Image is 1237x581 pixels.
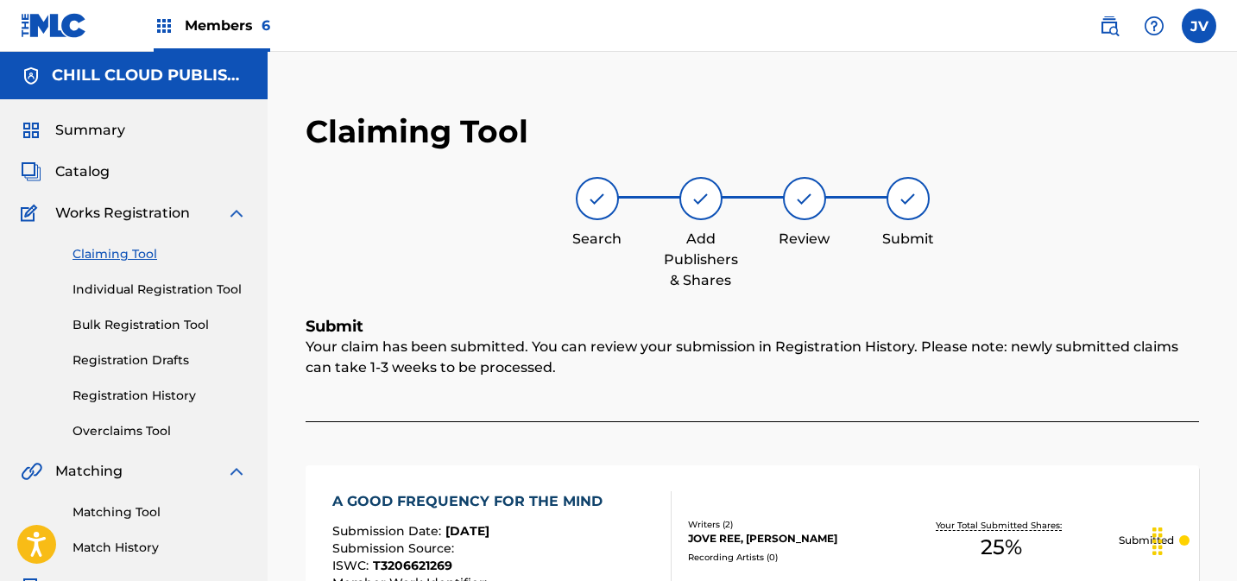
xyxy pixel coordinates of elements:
div: Drag [1144,515,1171,567]
div: Add Publishers & Shares [658,229,744,291]
div: Writers ( 2 ) [688,518,884,531]
p: Your Total Submitted Shares: [936,519,1066,532]
a: Matching Tool [73,503,247,521]
div: JOVE REE, [PERSON_NAME] [688,531,884,546]
img: expand [226,461,247,482]
div: Help [1137,9,1171,43]
img: step indicator icon for Add Publishers & Shares [691,188,711,209]
iframe: Resource Center [1189,353,1237,492]
span: Submission Date : [332,523,445,539]
img: expand [226,203,247,224]
img: search [1099,16,1120,36]
a: Registration Drafts [73,351,247,369]
img: Summary [21,120,41,141]
span: 25 % [981,532,1022,563]
img: Works Registration [21,203,43,224]
span: Matching [55,461,123,482]
a: Bulk Registration Tool [73,316,247,334]
img: step indicator icon for Review [794,188,815,209]
img: Catalog [21,161,41,182]
span: [DATE] [445,523,489,539]
div: Recording Artists ( 0 ) [688,551,884,564]
img: help [1144,16,1164,36]
div: User Menu [1182,9,1216,43]
a: Claiming Tool [73,245,247,263]
a: Match History [73,539,247,557]
a: Registration History [73,387,247,405]
a: Individual Registration Tool [73,281,247,299]
h5: CHILL CLOUD PUBLISHING [52,66,247,85]
div: Your claim has been submitted. You can review your submission in Registration History. Please not... [306,337,1199,422]
span: ISWC : [332,558,373,573]
span: Members [185,16,270,35]
img: Matching [21,461,42,482]
div: A GOOD FREQUENCY FOR THE MIND [332,491,611,512]
span: 6 [262,17,270,34]
a: Overclaims Tool [73,422,247,440]
div: Search [554,229,641,249]
img: Top Rightsholders [154,16,174,36]
h2: Claiming Tool [306,112,528,151]
p: Submitted [1119,533,1174,548]
a: Public Search [1092,9,1127,43]
img: step indicator icon for Submit [898,188,918,209]
img: MLC Logo [21,13,87,38]
iframe: Chat Widget [1151,498,1237,581]
span: Works Registration [55,203,190,224]
span: Submission Source : [332,540,458,556]
a: SummarySummary [21,120,125,141]
img: step indicator icon for Search [587,188,608,209]
span: Catalog [55,161,110,182]
div: Review [761,229,848,249]
h5: Submit [306,317,1199,337]
span: T3206621269 [373,558,452,573]
a: CatalogCatalog [21,161,110,182]
span: Summary [55,120,125,141]
div: Submit [865,229,951,249]
img: Accounts [21,66,41,86]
